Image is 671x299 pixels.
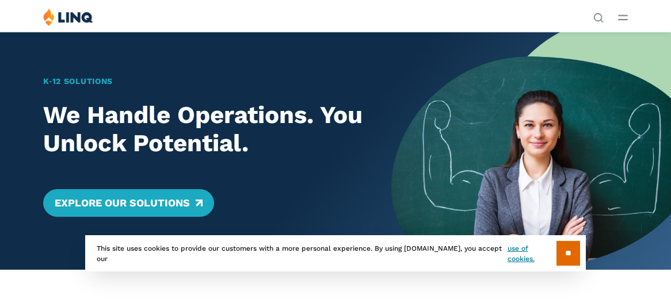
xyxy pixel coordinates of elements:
div: This site uses cookies to provide our customers with a more personal experience. By using [DOMAIN... [85,235,586,271]
button: Open Search Bar [593,11,604,22]
img: LINQ | K‑12 Software [43,8,93,26]
h1: K‑12 Solutions [43,75,364,87]
nav: Utility Navigation [593,8,604,22]
a: use of cookies. [508,243,556,264]
button: Open Main Menu [618,11,628,24]
img: Home Banner [391,32,671,270]
a: Explore Our Solutions [43,189,214,217]
h2: We Handle Operations. You Unlock Potential. [43,101,364,157]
